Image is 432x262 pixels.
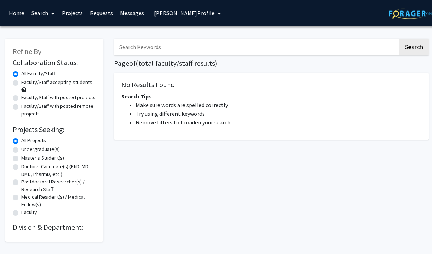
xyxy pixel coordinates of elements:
[21,70,55,77] label: All Faculty/Staff
[13,223,96,232] h2: Division & Department:
[21,79,92,86] label: Faculty/Staff accepting students
[114,59,429,68] h1: Page of ( total faculty/staff results)
[117,0,148,26] a: Messages
[154,9,215,17] span: [PERSON_NAME] Profile
[399,39,429,55] button: Search
[13,47,41,56] span: Refine By
[121,93,152,100] span: Search Tips
[21,137,46,144] label: All Projects
[21,178,96,193] label: Postdoctoral Researcher(s) / Research Staff
[121,80,422,89] h5: No Results Found
[5,0,28,26] a: Home
[13,125,96,134] h2: Projects Seeking:
[86,0,117,26] a: Requests
[21,193,96,208] label: Medical Resident(s) / Medical Fellow(s)
[136,118,422,127] li: Remove filters to broaden your search
[28,0,58,26] a: Search
[21,145,60,153] label: Undergraduate(s)
[21,154,64,162] label: Master's Student(s)
[136,109,422,118] li: Try using different keywords
[21,163,96,178] label: Doctoral Candidate(s) (PhD, MD, DMD, PharmD, etc.)
[21,94,96,101] label: Faculty/Staff with posted projects
[13,58,96,67] h2: Collaboration Status:
[58,0,86,26] a: Projects
[114,39,398,55] input: Search Keywords
[21,208,37,216] label: Faculty
[136,101,422,109] li: Make sure words are spelled correctly
[21,102,96,118] label: Faculty/Staff with posted remote projects
[114,147,429,164] nav: Page navigation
